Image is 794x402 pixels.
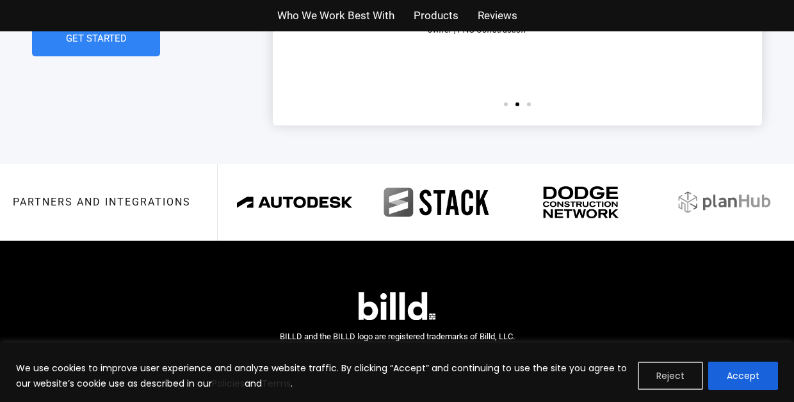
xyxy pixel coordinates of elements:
[16,360,628,391] p: We use cookies to improve user experience and analyze website traffic. By clicking “Accept” and c...
[478,6,517,25] a: Reviews
[414,6,458,25] a: Products
[427,25,526,34] div: Owner | FNS Construction
[708,362,778,390] button: Accept
[13,197,191,207] h3: Partners and integrations
[280,332,515,360] span: BILLD and the BILLD logo are registered trademarks of Billd, LLC. © 2025 Billd, LLC. All rights r...
[277,6,394,25] a: Who We Work Best With
[32,21,160,56] a: Get Started
[66,34,127,44] span: Get Started
[504,102,508,106] span: Go to slide 1
[212,377,245,390] a: Policies
[262,377,291,390] a: Terms
[515,102,519,106] span: Go to slide 2
[527,102,531,106] span: Go to slide 3
[638,362,703,390] button: Reject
